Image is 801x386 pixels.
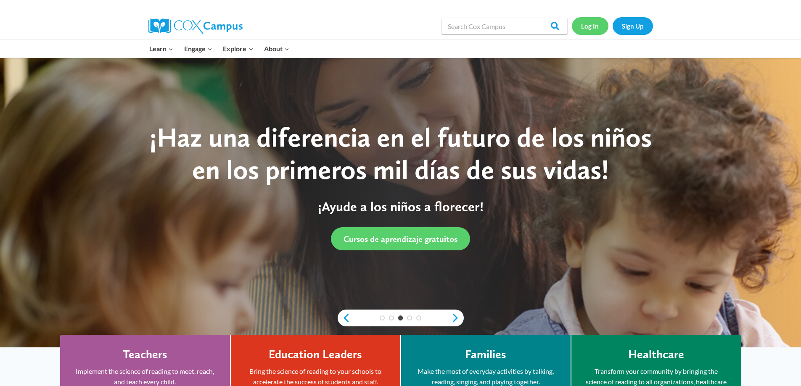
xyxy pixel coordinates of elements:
a: previous [338,313,350,323]
nav: Primary Navigation [144,40,295,58]
a: next [451,313,464,323]
img: Cox Campus [148,18,243,34]
h4: Teachers [123,347,167,362]
button: Child menu of Engage [179,40,218,58]
a: 3 [398,315,403,320]
h4: Families [465,347,506,362]
a: Cursos de aprendizaje gratuitos [331,227,470,250]
span: Cursos de aprendizaje gratuitos [344,234,457,244]
button: Child menu of Learn [144,40,179,58]
a: Log In [572,17,608,34]
a: 2 [389,315,394,320]
a: 4 [407,315,412,320]
p: ¡Ayude a los niños a florecer! [138,199,664,215]
a: 5 [416,315,421,320]
div: ¡Haz una diferencia en el futuro de los niños en los primeros mil días de sus vidas! [138,121,664,186]
button: Child menu of About [259,40,295,58]
input: Search Cox Campus [441,18,568,34]
h4: Healthcare [628,347,684,362]
div: content slider buttons [338,310,464,326]
a: 1 [380,315,385,320]
a: Sign Up [613,17,653,34]
button: Child menu of Explore [218,40,259,58]
h4: Education Leaders [269,347,362,362]
nav: Secondary Navigation [572,17,653,34]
